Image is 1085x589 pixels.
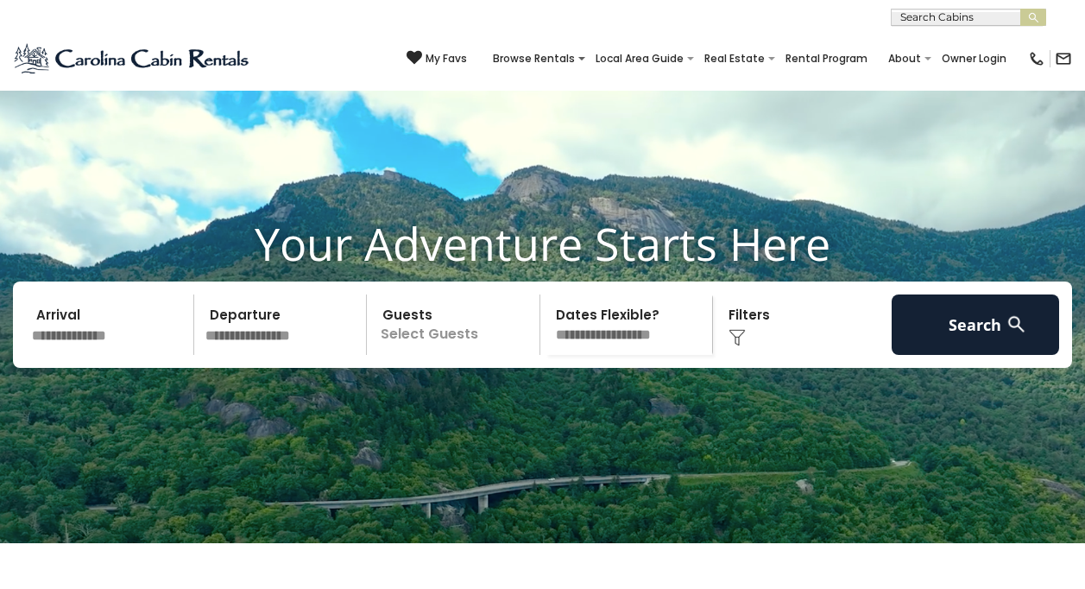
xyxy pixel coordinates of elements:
[1055,50,1072,67] img: mail-regular-black.png
[777,47,876,71] a: Rental Program
[1006,313,1027,335] img: search-regular-white.png
[729,329,746,346] img: filter--v1.png
[407,50,467,67] a: My Favs
[484,47,584,71] a: Browse Rentals
[696,47,773,71] a: Real Estate
[13,41,252,76] img: Blue-2.png
[1028,50,1045,67] img: phone-regular-black.png
[892,294,1060,355] button: Search
[587,47,692,71] a: Local Area Guide
[372,294,539,355] p: Select Guests
[933,47,1015,71] a: Owner Login
[13,217,1072,270] h1: Your Adventure Starts Here
[426,51,467,66] span: My Favs
[880,47,930,71] a: About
